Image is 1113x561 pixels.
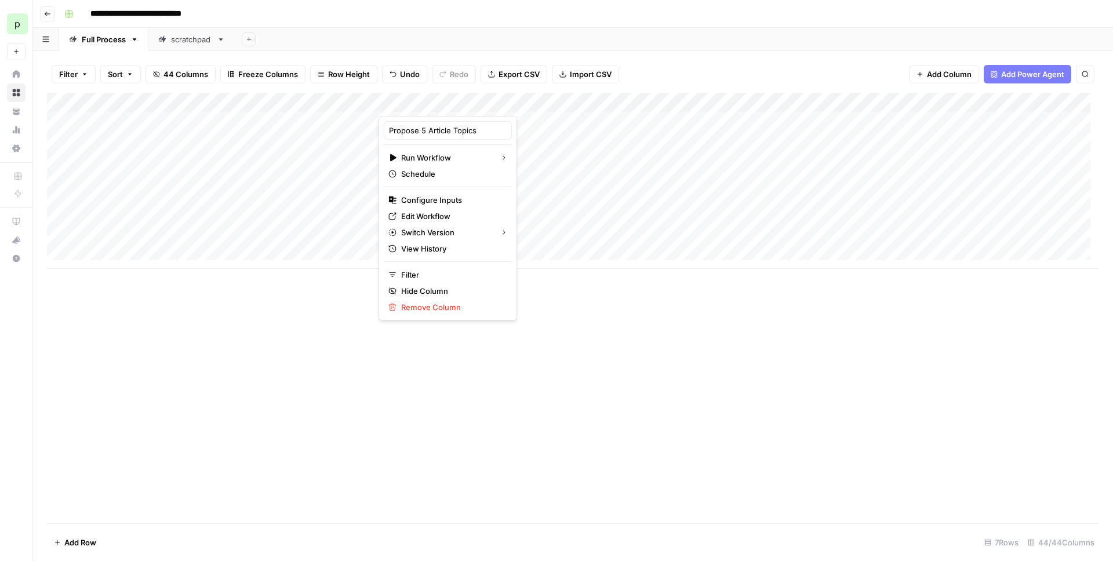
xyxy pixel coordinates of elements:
[1001,68,1064,80] span: Add Power Agent
[8,231,25,249] div: What's new?
[7,121,26,139] a: Usage
[7,231,26,249] button: What's new?
[552,65,619,83] button: Import CSV
[450,68,468,80] span: Redo
[7,249,26,268] button: Help + Support
[382,65,427,83] button: Undo
[163,68,208,80] span: 44 Columns
[401,168,503,180] span: Schedule
[14,17,20,31] span: p
[7,83,26,102] a: Browse
[481,65,547,83] button: Export CSV
[238,68,298,80] span: Freeze Columns
[400,68,420,80] span: Undo
[7,139,26,158] a: Settings
[401,152,491,163] span: Run Workflow
[310,65,377,83] button: Row Height
[909,65,979,83] button: Add Column
[401,210,503,222] span: Edit Workflow
[7,65,26,83] a: Home
[171,34,212,45] div: scratchpad
[100,65,141,83] button: Sort
[7,9,26,38] button: Workspace: paulcorp
[401,243,503,254] span: View History
[146,65,216,83] button: 44 Columns
[108,68,123,80] span: Sort
[401,285,503,297] span: Hide Column
[148,28,235,51] a: scratchpad
[401,269,503,280] span: Filter
[7,212,26,231] a: AirOps Academy
[401,301,503,313] span: Remove Column
[82,34,126,45] div: Full Process
[499,68,540,80] span: Export CSV
[1023,533,1099,552] div: 44/44 Columns
[59,68,78,80] span: Filter
[59,28,148,51] a: Full Process
[432,65,476,83] button: Redo
[328,68,370,80] span: Row Height
[401,227,491,238] span: Switch Version
[47,533,103,552] button: Add Row
[52,65,96,83] button: Filter
[7,102,26,121] a: Your Data
[220,65,305,83] button: Freeze Columns
[570,68,612,80] span: Import CSV
[64,537,96,548] span: Add Row
[927,68,972,80] span: Add Column
[401,194,503,206] span: Configure Inputs
[980,533,1023,552] div: 7 Rows
[984,65,1071,83] button: Add Power Agent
